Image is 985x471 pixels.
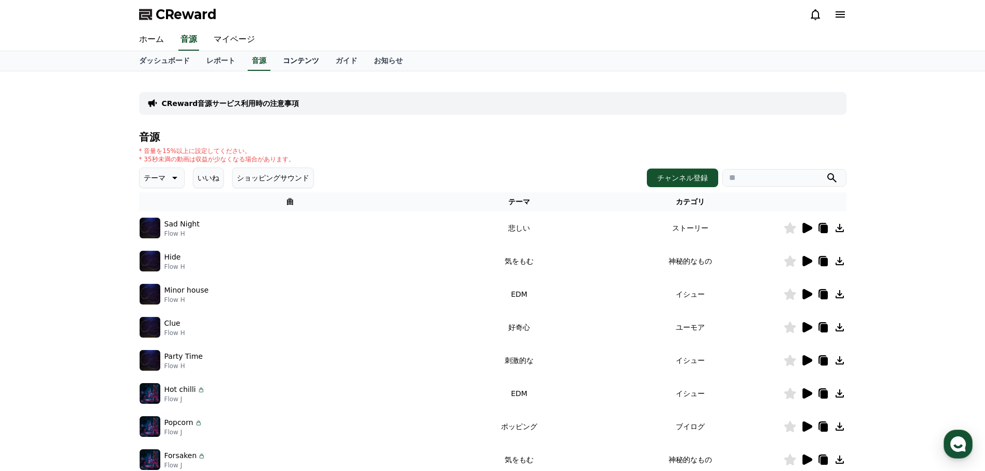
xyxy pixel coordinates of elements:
p: Flow H [164,329,185,337]
p: Flow J [164,428,203,436]
p: Flow H [164,230,200,238]
a: レポート [198,51,244,71]
a: マイページ [205,29,263,51]
img: music [140,317,160,338]
td: ユーモア [597,311,783,344]
p: Flow H [164,263,185,271]
p: Flow H [164,296,209,304]
p: Hot chilli [164,384,196,395]
button: ショッピングサウンド [232,168,314,188]
a: 設定 [133,328,199,354]
span: CReward [156,6,217,23]
td: イシュー [597,278,783,311]
p: * 35秒未満の動画は収益が少なくなる場合があります。 [139,155,295,163]
p: Flow H [164,362,203,370]
td: イシュー [597,377,783,410]
td: EDM [441,278,597,311]
td: ポッピング [441,410,597,443]
span: チャット [88,344,113,352]
td: 刺激的な [441,344,597,377]
td: EDM [441,377,597,410]
button: テーマ [139,168,185,188]
td: ブイログ [597,410,783,443]
p: Flow J [164,461,206,469]
a: ダッシュボード [131,51,198,71]
th: カテゴリ [597,192,783,211]
img: music [140,449,160,470]
td: 悲しい [441,211,597,245]
p: Forsaken [164,450,197,461]
img: music [140,416,160,437]
p: Sad Night [164,219,200,230]
td: 好奇心 [441,311,597,344]
a: コンテンツ [275,51,327,71]
td: ストーリー [597,211,783,245]
th: テーマ [441,192,597,211]
p: Minor house [164,285,209,296]
img: music [140,350,160,371]
button: いいね [193,168,224,188]
a: ホーム [3,328,68,354]
a: CReward [139,6,217,23]
span: 設定 [160,343,172,352]
td: イシュー [597,344,783,377]
a: 音源 [178,29,199,51]
a: ガイド [327,51,366,71]
img: music [140,284,160,305]
button: チャンネル登録 [647,169,718,187]
p: テーマ [144,171,165,185]
th: 曲 [139,192,442,211]
img: music [140,218,160,238]
p: Clue [164,318,180,329]
p: * 音量を15%以上に設定してください。 [139,147,295,155]
a: お知らせ [366,51,411,71]
a: チャット [68,328,133,354]
p: Flow J [164,395,205,403]
p: Party Time [164,351,203,362]
a: 音源 [248,51,270,71]
img: music [140,383,160,404]
a: ホーム [131,29,172,51]
h4: 音源 [139,131,846,143]
a: CReward音源サービス利用時の注意事項 [162,98,299,109]
td: 気をもむ [441,245,597,278]
span: ホーム [26,343,45,352]
img: music [140,251,160,271]
p: Popcorn [164,417,193,428]
p: Hide [164,252,181,263]
td: 神秘的なもの [597,245,783,278]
